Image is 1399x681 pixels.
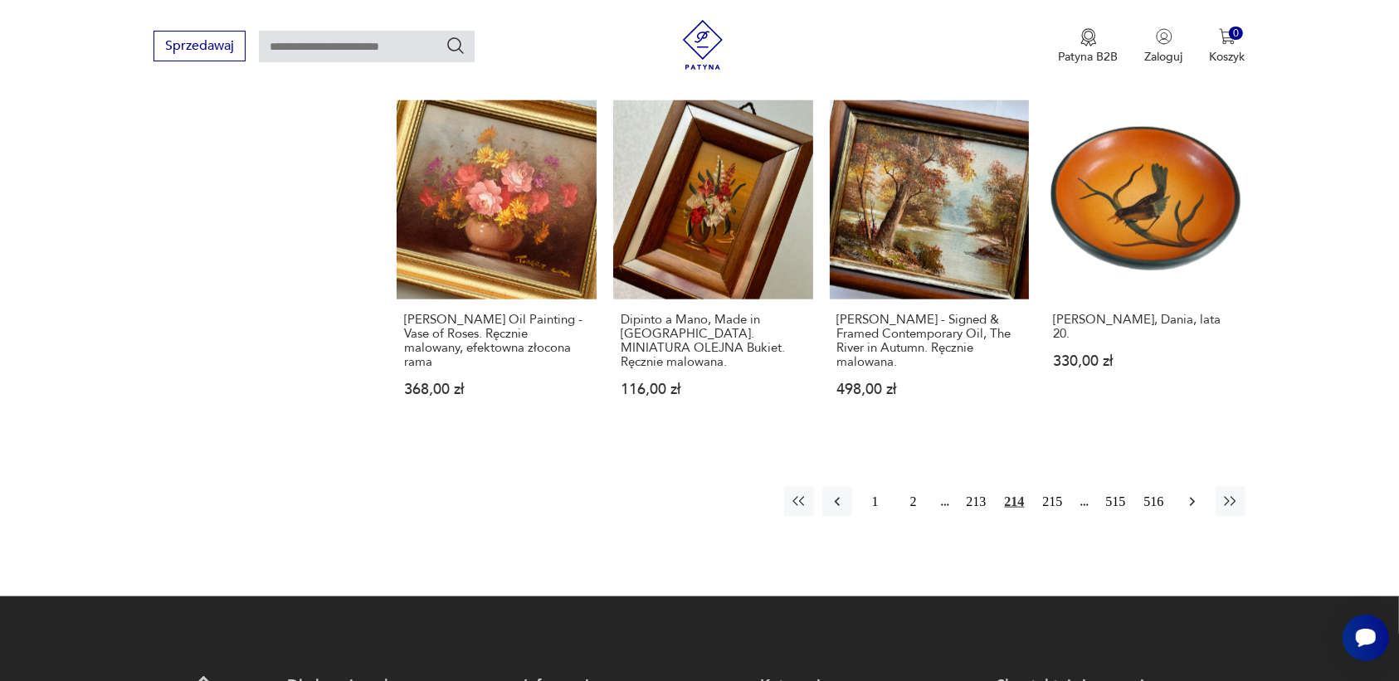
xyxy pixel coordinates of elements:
button: 2 [899,487,929,517]
img: Patyna - sklep z meblami i dekoracjami vintage [678,20,728,70]
button: 1 [860,487,890,517]
a: Sprzedawaj [154,41,246,53]
p: 498,00 zł [837,382,1022,396]
button: 0Koszyk [1210,28,1245,65]
iframe: Smartsupp widget button [1343,615,1389,661]
img: Ikonka użytkownika [1156,28,1172,45]
p: Patyna B2B [1059,49,1119,65]
button: 214 [1000,487,1030,517]
h3: [PERSON_NAME] - Signed & Framed Contemporary Oil, The River in Autumn. Ręcznie malowana. [837,313,1022,369]
button: Patyna B2B [1059,28,1119,65]
button: Sprzedawaj [154,31,246,61]
a: Dipinto a Mano, Made in Italy. MINIATURA OLEJNA Bukiet. Ręcznie malowana.Dipinto a Mano, Made in ... [613,100,813,430]
button: 516 [1139,487,1169,517]
p: Zaloguj [1145,49,1183,65]
p: 368,00 zł [404,382,589,396]
img: Ikona medalu [1080,28,1097,46]
button: 213 [962,487,992,517]
h3: [PERSON_NAME] Oil Painting - Vase of Roses. Ręcznie malowany, efektowna złocona rama [404,313,589,369]
button: 515 [1101,487,1131,517]
a: Robert Cox Oil Painting - Vase of Roses. Ręcznie malowany, efektowna złocona rama[PERSON_NAME] Oi... [397,100,597,430]
img: Ikona koszyka [1219,28,1236,45]
h3: Dipinto a Mano, Made in [GEOGRAPHIC_DATA]. MINIATURA OLEJNA Bukiet. Ręcznie malowana. [621,313,806,369]
p: 330,00 zł [1053,354,1238,368]
p: 116,00 zł [621,382,806,396]
div: 0 [1229,27,1243,41]
button: 215 [1038,487,1068,517]
h3: [PERSON_NAME], Dania, lata 20. [1053,313,1238,341]
button: Szukaj [446,36,466,56]
button: Zaloguj [1145,28,1183,65]
a: Irene Cafieri - Signed & Framed Contemporary Oil, The River in Autumn. Ręcznie malowana.[PERSON_N... [830,100,1030,430]
a: Ikona medaluPatyna B2B [1059,28,1119,65]
a: Paterka Ipsen, Dania, lata 20.[PERSON_NAME], Dania, lata 20.330,00 zł [1046,100,1245,430]
p: Koszyk [1210,49,1245,65]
